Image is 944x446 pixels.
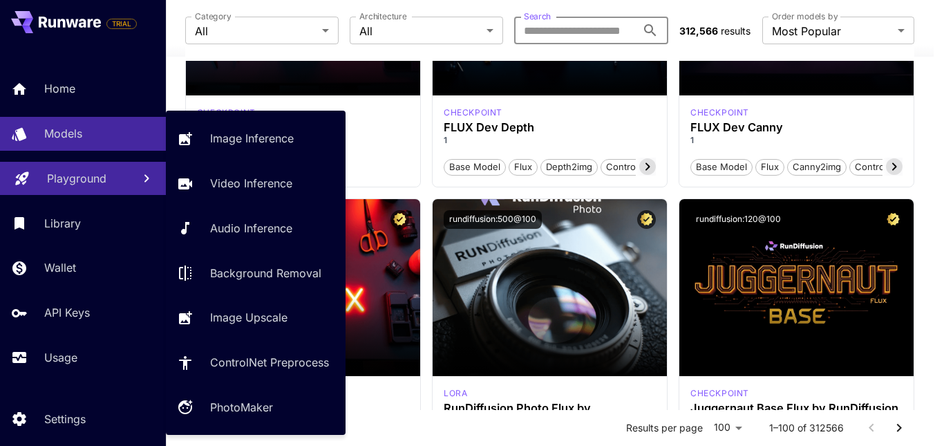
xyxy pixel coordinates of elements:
a: Image Upscale [166,301,346,335]
h3: FLUX Dev Canny [690,121,903,134]
p: Results per page [626,421,703,435]
div: FLUX.1 D [197,106,256,119]
a: Audio Inference [166,212,346,245]
label: Order models by [772,10,838,22]
div: FLUX.1 D [690,387,749,400]
span: Add your payment card to enable full platform functionality. [106,15,137,32]
p: Library [44,215,81,232]
span: All [359,23,481,39]
p: Image Inference [210,130,294,147]
p: checkpoint [690,106,749,119]
p: Home [44,80,75,97]
p: 1–100 of 312566 [769,421,844,435]
button: rundiffusion:120@100 [690,210,786,229]
label: Architecture [359,10,406,22]
button: Certified Model – Vetted for best performance and includes a commercial license. [884,210,903,229]
span: Base model [444,160,505,174]
div: FLUX.1 D [690,106,749,119]
p: ControlNet Preprocess [210,354,329,371]
div: FLUX.1 D [444,387,467,400]
span: 312,566 [679,25,718,37]
p: Usage [44,349,77,366]
button: Certified Model – Vetted for best performance and includes a commercial license. [390,210,409,229]
p: lora [444,387,467,400]
p: Models [44,125,82,142]
p: PhotoMaker [210,399,273,416]
span: canny2img [788,160,846,174]
p: checkpoint [197,106,256,119]
div: 100 [708,418,747,438]
span: Most Popular [772,23,892,39]
span: controlnet [850,160,905,174]
span: controlnet [601,160,657,174]
p: Audio Inference [210,220,292,236]
p: Playground [47,170,106,187]
span: Base model [691,160,752,174]
label: Category [195,10,232,22]
button: Certified Model – Vetted for best performance and includes a commercial license. [637,210,656,229]
h3: Juggernaut Base Flux by RunDiffusion [690,402,903,415]
p: Settings [44,411,86,427]
span: depth2img [541,160,597,174]
a: ControlNet Preprocess [166,346,346,380]
a: PhotoMaker [166,391,346,425]
span: results [721,25,751,37]
a: Video Inference [166,167,346,201]
p: 1 [690,134,903,147]
span: All [195,23,317,39]
span: Flux [756,160,784,174]
button: Go to next page [885,414,913,442]
span: TRIAL [107,19,136,29]
a: Background Removal [166,256,346,290]
p: Image Upscale [210,309,287,326]
a: Image Inference [166,122,346,156]
button: rundiffusion:500@100 [444,210,542,229]
span: Flux [509,160,537,174]
p: checkpoint [690,387,749,400]
p: API Keys [44,304,90,321]
h3: FLUX Dev Depth [444,121,656,134]
p: Video Inference [210,175,292,192]
h3: RunDiffusion Photo Flux by RunDiffusion [444,402,656,415]
p: Wallet [44,259,76,276]
div: FLUX.1 D [444,106,502,119]
p: 1 [444,134,656,147]
p: Background Removal [210,265,321,281]
label: Search [524,10,551,22]
p: checkpoint [444,106,502,119]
